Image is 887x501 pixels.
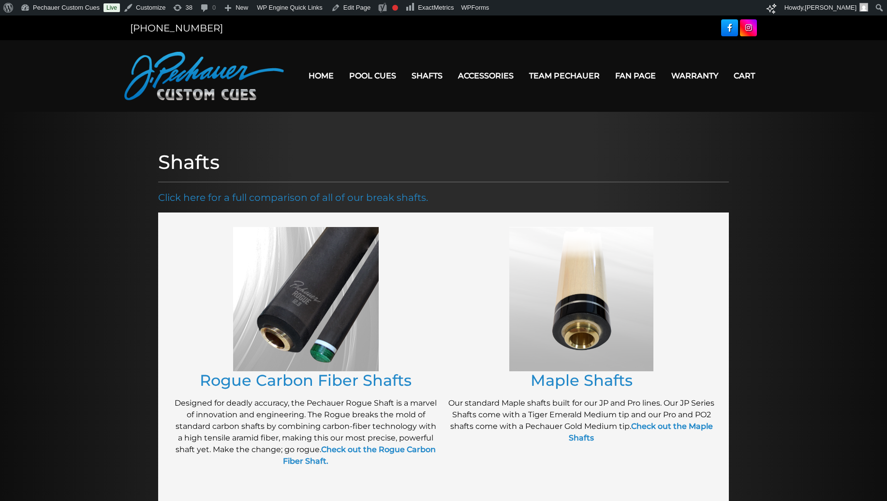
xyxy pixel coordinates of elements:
[158,151,729,174] h1: Shafts
[521,63,607,88] a: Team Pechauer
[392,5,398,11] div: Focus keyphrase not set
[158,192,428,203] a: Click here for a full comparison of all of our break shafts.
[450,63,521,88] a: Accessories
[404,63,450,88] a: Shafts
[607,63,664,88] a: Fan Page
[448,397,714,444] p: Our standard Maple shafts built for our JP and Pro lines. Our JP Series Shafts come with a Tiger ...
[103,3,120,12] a: Live
[173,397,439,467] p: Designed for deadly accuracy, the Pechauer Rogue Shaft is a marvel of innovation and engineering....
[569,422,713,442] a: Check out the Maple Shafts
[283,445,436,466] a: Check out the Rogue Carbon Fiber Shaft.
[200,371,412,390] a: Rogue Carbon Fiber Shafts
[531,371,633,390] a: Maple Shafts
[124,52,284,100] img: Pechauer Custom Cues
[130,22,223,34] a: [PHONE_NUMBER]
[341,63,404,88] a: Pool Cues
[726,63,763,88] a: Cart
[664,63,726,88] a: Warranty
[301,63,341,88] a: Home
[805,4,857,11] span: [PERSON_NAME]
